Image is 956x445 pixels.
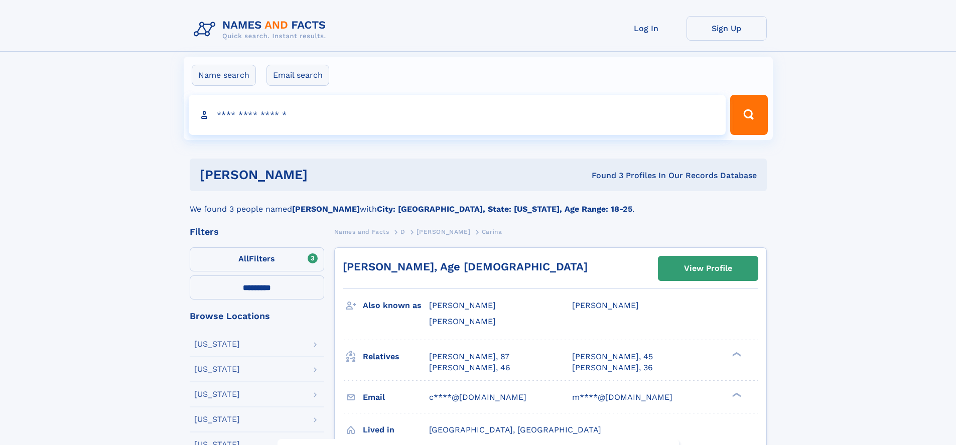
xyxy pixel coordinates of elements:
[363,348,429,365] h3: Relatives
[190,247,324,271] label: Filters
[684,257,732,280] div: View Profile
[334,225,389,238] a: Names and Facts
[189,95,726,135] input: search input
[400,225,405,238] a: D
[429,301,496,310] span: [PERSON_NAME]
[450,170,757,181] div: Found 3 Profiles In Our Records Database
[343,260,588,273] a: [PERSON_NAME], Age [DEMOGRAPHIC_DATA]
[190,227,324,236] div: Filters
[429,317,496,326] span: [PERSON_NAME]
[194,415,240,423] div: [US_STATE]
[200,169,450,181] h1: [PERSON_NAME]
[363,389,429,406] h3: Email
[192,65,256,86] label: Name search
[482,228,502,235] span: Carina
[429,362,510,373] a: [PERSON_NAME], 46
[572,301,639,310] span: [PERSON_NAME]
[730,351,742,357] div: ❯
[572,351,653,362] a: [PERSON_NAME], 45
[572,362,653,373] a: [PERSON_NAME], 36
[190,312,324,321] div: Browse Locations
[194,340,240,348] div: [US_STATE]
[730,95,767,135] button: Search Button
[190,16,334,43] img: Logo Names and Facts
[194,390,240,398] div: [US_STATE]
[377,204,632,214] b: City: [GEOGRAPHIC_DATA], State: [US_STATE], Age Range: 18-25
[292,204,360,214] b: [PERSON_NAME]
[417,225,470,238] a: [PERSON_NAME]
[266,65,329,86] label: Email search
[363,297,429,314] h3: Also known as
[190,191,767,215] div: We found 3 people named with .
[429,425,601,434] span: [GEOGRAPHIC_DATA], [GEOGRAPHIC_DATA]
[417,228,470,235] span: [PERSON_NAME]
[687,16,767,41] a: Sign Up
[194,365,240,373] div: [US_STATE]
[429,351,509,362] a: [PERSON_NAME], 87
[658,256,758,280] a: View Profile
[730,391,742,398] div: ❯
[606,16,687,41] a: Log In
[400,228,405,235] span: D
[238,254,249,263] span: All
[363,421,429,438] h3: Lived in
